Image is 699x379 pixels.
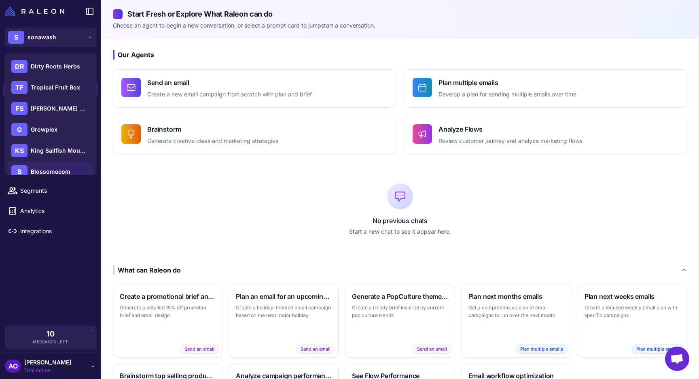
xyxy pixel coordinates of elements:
p: Create a new email campaign from scratch with plan and brief [147,90,312,99]
div: AO [5,360,21,373]
p: Start a new chat to see it appear here. [113,227,687,236]
p: Create a trendy brief inspired by current pop culture trends [352,304,448,319]
span: 10 [47,330,55,338]
span: Tropical Fruit Box [31,83,80,92]
h2: Start Fresh or Explore What Raleon can do [113,9,687,19]
button: Plan multiple emailsDevelop a plan for sending multiple emails over time [404,69,687,108]
span: sonawash [28,33,56,42]
button: Create a promotional brief and emailGenerate a detailed 15% off promotion brief and email designS... [113,285,222,358]
p: Develop a plan for sending multiple emails over time [438,90,576,99]
span: [PERSON_NAME] [24,358,71,367]
p: No previous chats [113,216,687,226]
button: Analyze FlowsReview customer journey and analyze marketing flows [404,116,687,154]
a: Analytics [3,202,98,219]
button: Plan next months emailsGet a comprehensive plan of email campaigns to run over the next monthPlan... [462,285,571,358]
p: Get a comprehensive plan of email campaigns to run over the next month [468,304,564,319]
img: Raleon Logo [5,6,64,16]
span: Segments [20,186,91,195]
button: Generate a PopCulture themed briefCreate a trendy brief inspired by current pop culture trendsSen... [345,285,455,358]
span: Plan multiple emails [516,345,568,354]
a: Email Design [3,121,98,138]
span: Send an email [296,345,335,354]
div: KS [11,144,28,157]
span: Send an email [413,345,451,354]
h4: Analyze Flows [438,124,582,134]
p: Create a holiday-themed email campaign based on the next major holiday [236,304,332,319]
h4: Send an email [147,78,312,87]
h4: Plan multiple emails [438,78,576,87]
div: B [11,165,28,178]
span: Messages Left [33,339,68,345]
p: Create a focused weekly email plan with specific campaigns [585,304,680,319]
span: Growplex [31,125,57,134]
div: TF [11,81,28,94]
h3: Generate a PopCulture themed brief [352,292,448,301]
span: [PERSON_NAME] Botanicals [31,104,87,113]
span: Analytics [20,207,91,215]
button: Plan next weeks emailsCreate a focused weekly email plan with specific campaignsPlan multiple emails [578,285,687,358]
div: FS [11,102,28,115]
span: Send an email [180,345,219,354]
a: Integrations [3,223,98,240]
h3: Create a promotional brief and email [120,292,216,301]
div: Open chat [665,347,689,371]
a: Calendar [3,162,98,179]
button: BrainstormGenerate creative ideas and marketing strategies [113,116,396,154]
button: Ssonawash [5,28,96,47]
h3: Plan next months emails [468,292,564,301]
h3: Plan next weeks emails [585,292,680,301]
div: What can Raleon do [113,265,181,275]
span: Blossomecom [31,167,70,176]
h3: Plan an email for an upcoming holiday [236,292,332,301]
span: King Sailfish Mounts [31,146,87,155]
h4: Brainstorm [147,124,278,134]
button: Send an emailCreate a new email campaign from scratch with plan and brief [113,69,396,108]
p: Review customer journey and analyze marketing flows [438,136,582,146]
h3: Our Agents [113,50,687,60]
a: Knowledge [3,101,98,118]
span: Trial Active [24,367,71,374]
a: Campaigns [3,142,98,159]
button: Plan an email for an upcoming holidayCreate a holiday-themed email campaign based on the next maj... [229,285,339,358]
p: Choose an agent to begin a new conversation, or select a prompt card to jumpstart a conversation. [113,21,687,30]
span: Dirty Roots Herbs [31,62,80,71]
p: Generate a detailed 15% off promotion brief and email design [120,304,216,319]
div: DR [11,60,28,73]
a: Chats [3,81,98,98]
span: Plan multiple emails [632,345,684,354]
p: Generate creative ideas and marketing strategies [147,136,278,146]
div: S [8,31,24,44]
div: G [11,123,28,136]
span: Integrations [20,227,91,236]
a: Segments [3,182,98,199]
a: Raleon Logo [5,6,68,16]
